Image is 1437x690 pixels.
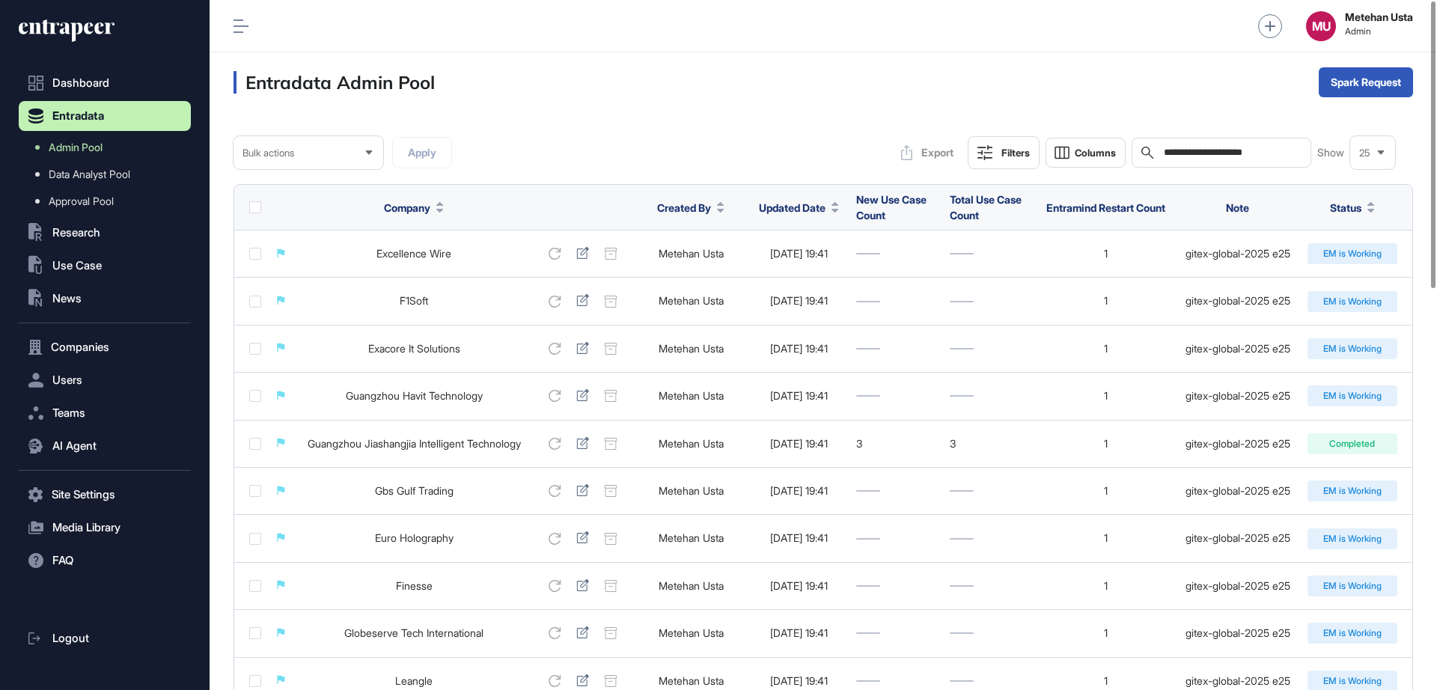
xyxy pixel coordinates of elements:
a: Admin Pool [26,134,191,161]
div: EM is Working [1308,385,1397,406]
div: 1 [1043,248,1168,260]
a: Metehan Usta [659,484,724,497]
a: Metehan Usta [659,531,724,544]
button: FAQ [19,546,191,575]
span: Admin [1345,26,1413,37]
a: Finesse [396,579,433,592]
span: Status [1330,200,1361,216]
div: [DATE] 19:41 [757,580,840,592]
button: Entradata [19,101,191,131]
div: EM is Working [1308,575,1397,596]
button: Site Settings [19,480,191,510]
button: Users [19,365,191,395]
div: 1 [1043,343,1168,355]
span: Dashboard [52,77,109,89]
span: Created By [657,200,711,216]
a: Metehan Usta [659,342,724,355]
span: Admin Pool [49,141,103,153]
button: MU [1306,11,1336,41]
div: [DATE] 19:41 [757,390,840,402]
span: Research [52,227,100,239]
span: Columns [1075,147,1116,159]
button: News [19,284,191,314]
button: Export [893,138,962,168]
button: Research [19,218,191,248]
span: New Use Case Count [856,193,927,222]
button: Updated Date [759,200,839,216]
span: Data Analyst Pool [49,168,130,180]
a: Guangzhou Jiashangjia Intelligent Technology [308,437,521,450]
div: EM is Working [1308,480,1397,501]
a: Logout [19,623,191,653]
button: Media Library [19,513,191,543]
button: Filters [968,136,1040,169]
div: 1 [1043,675,1168,687]
div: gitex-global-2025 e25 [1183,390,1293,402]
button: Columns [1046,138,1126,168]
a: Metehan Usta [659,389,724,402]
div: [DATE] 19:41 [757,532,840,544]
button: Created By [657,200,724,216]
a: Globeserve Tech International [344,626,483,639]
div: 1 [1043,580,1168,592]
button: Status [1330,200,1375,216]
div: EM is Working [1308,291,1397,312]
div: gitex-global-2025 e25 [1183,485,1293,497]
div: [DATE] 19:41 [757,343,840,355]
a: Metehan Usta [659,626,724,639]
div: gitex-global-2025 e25 [1183,295,1293,307]
a: Metehan Usta [659,294,724,307]
span: Company [384,200,430,216]
span: Media Library [52,522,120,534]
a: Euro Holography [375,531,454,544]
div: EM is Working [1308,528,1397,549]
div: gitex-global-2025 e25 [1183,532,1293,544]
a: F1Soft [400,294,428,307]
div: 1 [1043,438,1168,450]
button: Teams [19,398,191,428]
div: [DATE] 19:41 [757,675,840,687]
div: gitex-global-2025 e25 [1183,248,1293,260]
span: Entramind Restart Count [1046,201,1165,214]
div: [DATE] 19:41 [757,438,840,450]
span: Teams [52,407,85,419]
button: Companies [19,332,191,362]
span: Logout [52,632,89,644]
strong: Metehan Usta [1345,11,1413,23]
span: FAQ [52,555,73,567]
span: AI Agent [52,440,97,452]
a: Excellence Wire [376,247,451,260]
div: [DATE] 19:41 [757,485,840,497]
span: Site Settings [52,489,115,501]
span: News [52,293,82,305]
a: Gbs Gulf Trading [375,484,454,497]
div: [DATE] 19:41 [757,295,840,307]
span: Show [1317,147,1344,159]
span: Note [1226,201,1249,214]
div: 3 [856,438,935,450]
a: Leangle [395,674,433,687]
button: Use Case [19,251,191,281]
a: Guangzhou Havit Technology [346,389,483,402]
a: Data Analyst Pool [26,161,191,188]
a: Metehan Usta [659,437,724,450]
div: [DATE] 19:41 [757,627,840,639]
div: Filters [1001,147,1030,159]
div: Completed [1308,433,1397,454]
span: Companies [51,341,109,353]
span: Approval Pool [49,195,114,207]
div: 1 [1043,532,1168,544]
div: EM is Working [1308,338,1397,359]
span: Users [52,374,82,386]
span: Entradata [52,110,104,122]
div: 1 [1043,485,1168,497]
a: Metehan Usta [659,247,724,260]
button: AI Agent [19,431,191,461]
span: Updated Date [759,200,826,216]
button: Spark Request [1319,67,1413,97]
div: gitex-global-2025 e25 [1183,627,1293,639]
span: 25 [1359,147,1370,159]
div: gitex-global-2025 e25 [1183,438,1293,450]
span: Total Use Case Count [950,193,1022,222]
